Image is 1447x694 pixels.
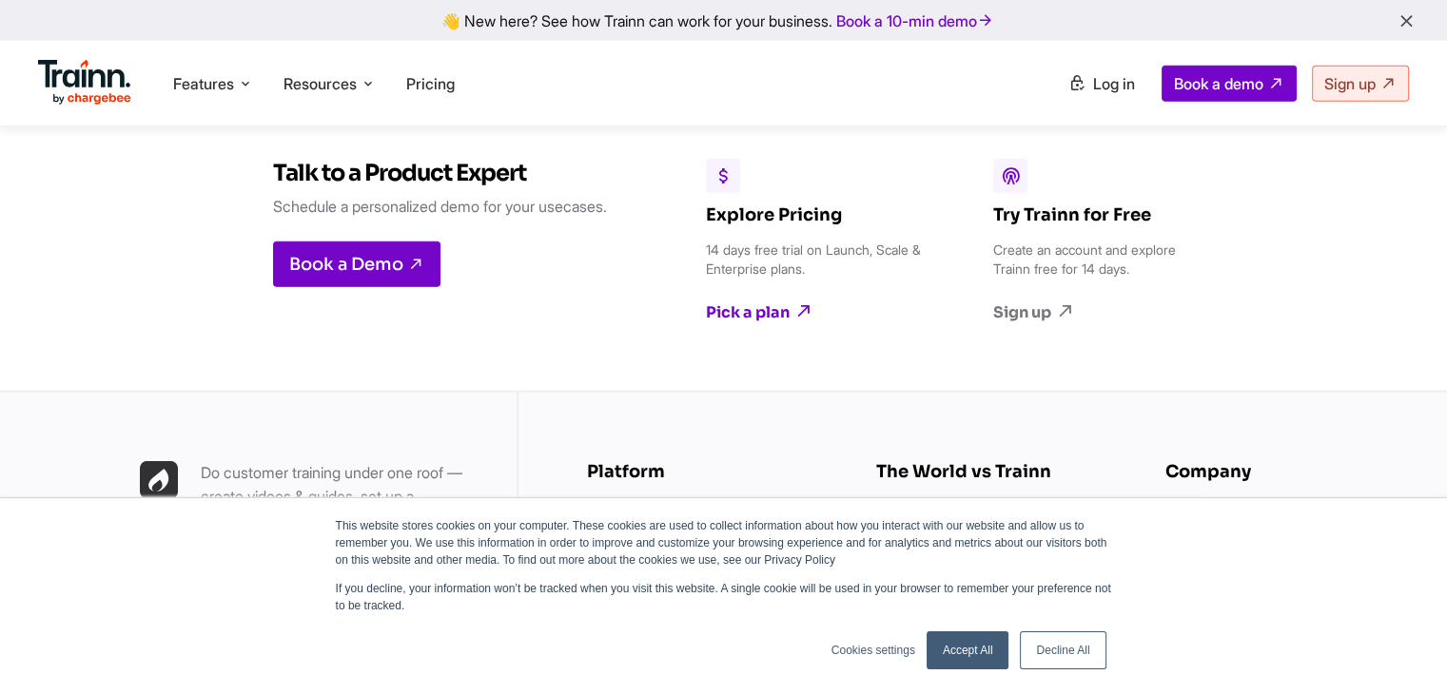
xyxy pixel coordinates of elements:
h3: Talk to a Product Expert [273,159,607,187]
a: Log in [1057,67,1146,101]
div: Platform [587,461,838,482]
p: Do customer training under one roof — create videos & guides, set up a Knowledge Base, launch an ... [201,461,486,532]
span: Features [173,73,234,94]
a: Sign up [1312,66,1409,102]
img: Trainn | everything under one roof [140,461,178,499]
span: Sign up [1324,74,1376,93]
a: Pick a plan [706,301,925,322]
p: If you decline, your information won’t be tracked when you visit this website. A single cookie wi... [336,580,1112,614]
img: Trainn Logo [38,60,131,106]
a: Book a 10-min demo [832,8,998,34]
span: Resources [284,73,357,94]
p: This website stores cookies on your computer. These cookies are used to collect information about... [336,517,1112,569]
a: Sign up [993,301,1212,322]
p: Create an account and explore Trainn free for 14 days. [993,241,1212,279]
div: 👋 New here? See how Trainn can work for your business. [11,11,1436,29]
h3: Explore Pricing [706,204,925,225]
div: The World vs Trainn [876,461,1127,482]
div: Company [1165,461,1417,482]
span: Log in [1093,74,1135,93]
h3: Try Trainn for Free [993,204,1212,225]
a: Decline All [1020,631,1105,669]
p: Schedule a personalized demo for your usecases. [273,195,607,219]
a: Cookies settings [831,642,915,659]
p: 14 days free trial on Launch, Scale & Enterprise plans. [706,241,925,279]
a: Accept All [927,631,1009,669]
a: Pricing [406,74,455,93]
a: Book a demo [1162,66,1297,102]
a: Book a Demo [273,241,440,287]
span: Book a demo [1174,74,1263,93]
